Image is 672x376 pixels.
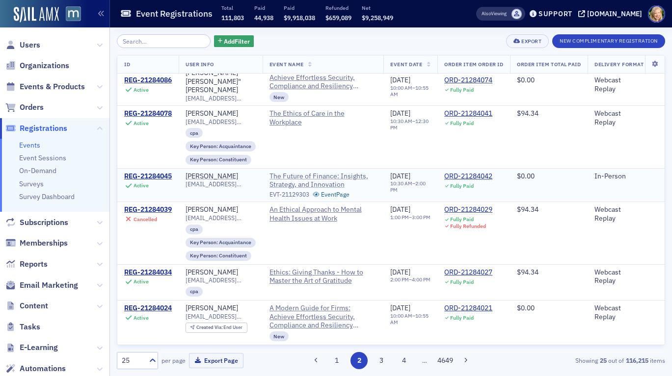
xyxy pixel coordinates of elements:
div: Key Person: Constituent [186,155,251,165]
a: Survey Dashboard [19,192,75,201]
div: – [390,180,430,193]
span: Profile [648,5,665,23]
span: Automations [20,363,66,374]
span: [DATE] [390,109,410,118]
div: ORD-21284041 [444,109,492,118]
span: Event Name [269,61,304,68]
div: Showing out of items [489,356,665,365]
button: AddFilter [214,35,254,48]
div: Fully Refunded [450,223,486,229]
div: Fully Paid [450,87,474,93]
span: E-Learning [20,342,58,353]
p: Total [221,4,244,11]
time: 10:55 AM [390,84,429,98]
a: On-Demand [19,166,56,175]
time: 10:30 AM [390,180,412,187]
span: Delivery Format [594,61,644,68]
a: Tasks [5,322,40,332]
strong: 116,215 [624,356,650,365]
span: [DATE] [390,172,410,180]
div: – [390,85,430,98]
time: 1:00 PM [390,214,409,221]
div: Active [134,86,149,93]
span: Events & Products [20,81,85,92]
span: Event Date [390,61,422,68]
span: ID [124,61,130,68]
span: [DATE] [390,303,410,312]
div: cpa [186,287,203,297]
div: Active [134,278,149,285]
div: [PERSON_NAME] [186,109,238,118]
div: In-Person [594,172,644,181]
div: Webcast Replay [594,268,644,285]
span: $9,918,038 [284,14,315,22]
span: Content [20,301,48,311]
span: [EMAIL_ADDRESS][DOMAIN_NAME] [186,276,256,284]
time: 10:30 AM [390,118,412,125]
a: REG-21284034 [124,268,172,277]
div: Webcast Replay [594,76,644,93]
a: The Future of Finance: Insights, Strategy, and Innovation [269,172,377,189]
p: Paid [254,4,273,11]
span: [EMAIL_ADDRESS][DOMAIN_NAME] [186,118,256,125]
button: 4 [395,352,412,369]
a: Reports [5,259,48,270]
div: New [269,92,289,102]
a: Automations [5,363,66,374]
span: [DATE] [390,268,410,276]
span: 44,938 [254,14,273,22]
span: Organizations [20,60,69,71]
time: 10:00 AM [390,84,412,91]
a: [PERSON_NAME] [186,205,238,214]
span: [DATE] [390,75,410,84]
div: Active [134,120,149,126]
a: E-Learning [5,342,58,353]
div: Fully Paid [450,279,474,285]
a: Ethics: Giving Thanks - How to Master the Art of Gratitude [269,268,377,285]
div: Also [482,10,491,17]
button: New Complimentary Registration [552,34,665,48]
span: Tasks [20,322,40,332]
span: Email Marketing [20,280,78,291]
p: Paid [284,4,315,11]
a: ORD-21284042 [444,172,492,181]
div: – [390,214,430,221]
div: End User [196,325,243,330]
a: REG-21284039 [124,205,172,214]
a: The Ethics of Care in the Workplace [269,109,377,126]
a: An Ethical Approach to Mental Health Issues at Work [269,205,377,223]
span: $0.00 [517,75,535,84]
div: Fully Paid [450,120,474,126]
button: 1 [328,352,346,369]
a: [PERSON_NAME] [186,268,238,277]
span: $659,089 [325,14,351,22]
a: Registrations [5,123,67,134]
span: [EMAIL_ADDRESS][DOMAIN_NAME] [186,95,256,102]
a: Orders [5,102,44,113]
span: 111,803 [221,14,244,22]
a: REG-21284086 [124,76,172,85]
div: Cancelled [134,216,157,223]
a: Organizations [5,60,69,71]
div: – [390,118,430,131]
span: A Modern Guide for Firms: Achieve Effortless Security, Compliance and Resiliency (brought to you ... [269,304,377,330]
span: [EMAIL_ADDRESS][DOMAIN_NAME] [186,313,256,320]
span: $0.00 [517,303,535,312]
a: Events [19,141,40,150]
p: Net [362,4,393,11]
div: Webcast Replay [594,109,644,126]
span: Created Via : [196,324,224,330]
time: 2:00 PM [390,276,409,283]
label: per page [161,356,186,365]
a: Subscriptions [5,217,68,228]
p: Refunded [325,4,351,11]
div: [DOMAIN_NAME] [587,9,642,18]
time: 12:30 PM [390,118,429,131]
div: Support [538,9,572,18]
a: [PERSON_NAME] [186,304,238,313]
h1: Event Registrations [136,8,213,20]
